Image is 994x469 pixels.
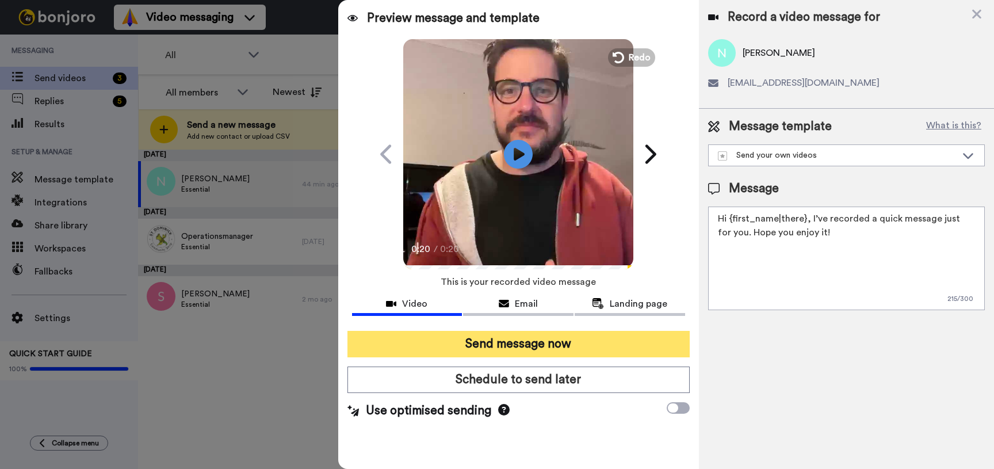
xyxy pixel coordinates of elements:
button: What is this? [923,118,985,135]
span: Message template [729,118,832,135]
span: Landing page [610,297,667,311]
span: Email [515,297,538,311]
span: [EMAIL_ADDRESS][DOMAIN_NAME] [728,76,880,90]
span: 0:20 [440,242,460,256]
span: / [434,242,438,256]
div: Send your own videos [718,150,957,161]
span: 0:20 [411,242,431,256]
span: Message [729,180,779,197]
img: demo-template.svg [718,151,727,161]
button: Send message now [347,331,690,357]
button: Schedule to send later [347,367,690,393]
span: Use optimised sending [366,402,491,420]
span: Video [402,297,427,311]
span: This is your recorded video message [441,269,596,295]
textarea: Hi {first_name|there}, I’ve recorded a quick message just for you. Hope you enjoy it! [708,207,985,310]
